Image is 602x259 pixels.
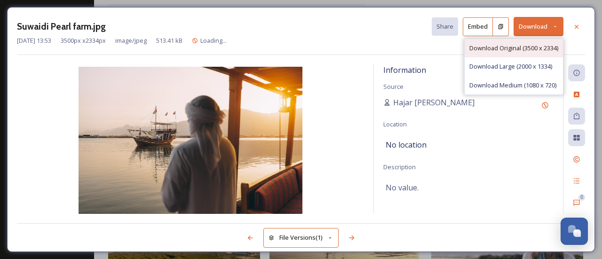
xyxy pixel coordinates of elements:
[383,82,404,91] span: Source
[578,194,585,201] div: 0
[383,65,426,75] span: Information
[115,36,147,45] span: image/jpeg
[561,218,588,245] button: Open Chat
[469,81,556,90] span: Download Medium (1080 x 720)
[393,97,475,108] span: Hajar [PERSON_NAME]
[17,20,106,33] h3: Suwaidi Pearl farm.jpg
[200,36,227,45] span: Loading...
[61,36,106,45] span: 3500 px x 2334 px
[17,67,364,216] img: B1B0AE4B-85CC-4351-BE0EDDCB9A7159D9.jpg
[463,17,493,36] button: Embed
[514,17,563,36] button: Download
[156,36,182,45] span: 513.41 kB
[386,182,419,193] span: No value.
[383,120,407,128] span: Location
[432,17,458,36] button: Share
[469,44,558,53] span: Download Original (3500 x 2334)
[383,163,416,171] span: Description
[263,228,339,247] button: File Versions(1)
[386,139,427,150] span: No location
[469,62,552,71] span: Download Large (2000 x 1334)
[17,36,51,45] span: [DATE] 13:53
